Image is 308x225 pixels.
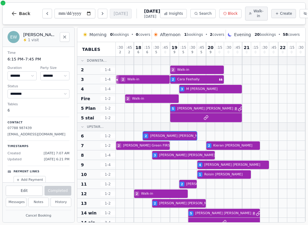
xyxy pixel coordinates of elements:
[252,212,255,215] span: 2
[8,151,21,156] span: Created
[200,51,202,54] span: 5
[81,76,84,82] span: 3
[254,51,256,54] span: 0
[254,32,276,37] span: bookings
[246,51,248,54] span: 0
[186,182,242,187] span: [PERSON_NAME] [PERSON_NAME]
[126,46,132,49] span: : 45
[131,32,133,37] span: •
[191,51,193,54] span: 9
[204,172,251,177] span: Roisin [PERSON_NAME]
[289,46,294,49] span: : 15
[184,32,186,37] span: 1
[14,176,46,184] button: Add Payment
[8,56,69,62] dd: 6:15 PM – 7:45 PM
[280,11,292,16] span: Create
[100,162,115,167] span: 1 - 4
[81,133,84,139] span: 6
[228,11,238,16] span: Block
[8,132,69,137] p: [EMAIL_ADDRESS][DOMAIN_NAME]
[98,9,107,18] button: Next day
[100,143,115,148] span: 1 - 2
[100,116,115,120] span: 1 - 2
[6,186,43,196] button: Edit
[8,102,69,107] dt: Tables
[8,66,37,71] dt: Duration
[144,14,160,19] span: [DATE]
[81,115,94,121] span: 5 stai
[218,51,220,54] span: 0
[271,9,296,18] button: Create
[8,126,69,131] p: 07788 987439
[8,51,69,56] dt: Time
[154,201,156,206] span: 2
[81,162,84,168] span: 9
[180,46,186,49] span: : 15
[262,46,267,49] span: : 30
[132,96,179,101] span: Walk-in
[199,172,201,177] span: 1
[81,210,97,216] span: 14 win
[146,51,148,54] span: 6
[208,143,210,148] span: 2
[127,77,170,82] span: Walk-in
[81,86,84,92] span: 4
[14,170,39,174] p: Payment Links
[195,211,251,216] span: [PERSON_NAME] [PERSON_NAME]
[8,108,69,113] dd: 6
[181,87,183,91] span: 3
[110,32,112,37] span: 0
[81,171,87,177] span: 10
[60,32,69,42] button: Close
[87,125,104,129] span: Upstair...
[199,163,201,167] span: 4
[8,157,22,162] span: Updated
[117,46,123,49] span: : 30
[182,51,184,54] span: 5
[81,143,84,149] span: 7
[300,51,301,54] span: 0
[177,106,233,111] span: [PERSON_NAME] [PERSON_NAME]
[141,191,188,196] span: Walk-in
[100,87,115,91] span: 1 - 4
[235,46,240,49] span: : 45
[217,46,222,49] span: : 15
[100,191,115,196] span: 1 - 2
[110,9,132,18] button: [DATE]
[208,45,213,50] span: 20
[155,51,157,54] span: 5
[81,152,84,158] span: 8
[159,153,215,158] span: [PERSON_NAME] [PERSON_NAME]
[190,9,215,18] button: Search
[181,182,183,186] span: 2
[136,192,138,196] span: 2
[253,46,258,49] span: : 15
[6,6,35,21] button: Back
[154,153,156,158] span: 3
[145,134,147,138] span: 2
[186,87,242,92] span: M [PERSON_NAME]
[100,67,115,72] span: 1 - 4
[205,32,208,37] span: •
[100,182,115,186] span: 1 - 2
[244,45,249,50] span: 21
[100,153,115,158] span: 1 - 4
[280,45,285,50] span: 22
[8,121,69,125] p: Contact
[87,58,107,63] span: Downsta...
[213,143,260,148] span: Kieran [PERSON_NAME]
[122,77,124,82] span: 2
[8,84,69,89] dt: Status
[81,96,90,102] span: Fire
[226,46,231,49] span: : 30
[100,77,115,82] span: 1 - 4
[164,51,166,54] span: 0
[44,151,69,156] span: [DATE] 7:07 AM
[110,32,129,37] span: bookings
[271,46,276,49] span: : 45
[81,67,84,73] span: 2
[236,51,238,54] span: 0
[172,77,174,82] span: 2
[100,172,115,177] span: 1 - 2
[144,46,150,49] span: : 15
